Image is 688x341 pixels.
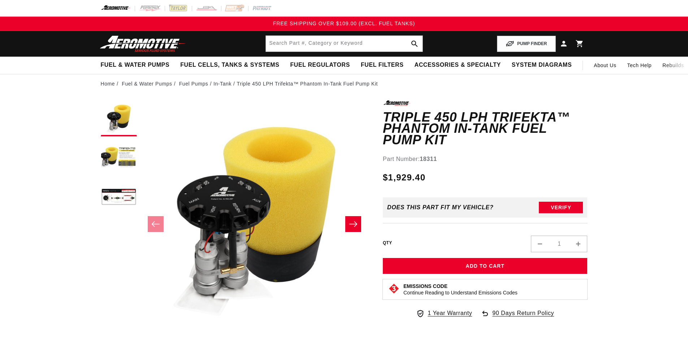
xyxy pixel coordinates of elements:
summary: Fuel & Water Pumps [95,57,175,74]
summary: Fuel Cells, Tanks & Systems [175,57,285,74]
button: Load image 2 in gallery view [101,140,137,176]
span: Rebuilds [662,61,684,69]
button: Slide right [345,216,361,232]
span: Tech Help [627,61,652,69]
img: Emissions code [388,283,400,294]
summary: System Diagrams [506,57,577,74]
strong: 18311 [420,156,437,162]
span: Fuel Filters [361,61,404,69]
summary: Fuel Regulators [285,57,355,74]
span: Accessories & Specialty [415,61,501,69]
a: Fuel & Water Pumps [122,80,172,88]
input: Search by Part Number, Category or Keyword [266,36,423,52]
button: PUMP FINDER [497,36,555,52]
img: Aeromotive [98,35,188,52]
span: Fuel Cells, Tanks & Systems [180,61,279,69]
button: Load image 3 in gallery view [101,180,137,216]
button: Slide left [148,216,164,232]
span: About Us [594,62,616,68]
button: Emissions CodeContinue Reading to Understand Emissions Codes [403,283,518,296]
p: Continue Reading to Understand Emissions Codes [403,289,518,296]
span: Fuel Regulators [290,61,350,69]
h1: Triple 450 LPH Trifekta™ Phantom In-Tank Fuel Pump Kit [383,112,588,146]
div: Does This part fit My vehicle? [387,204,494,211]
summary: Tech Help [622,57,657,74]
nav: breadcrumbs [101,80,588,88]
a: 90 Days Return Policy [481,309,554,325]
summary: Fuel Filters [355,57,409,74]
li: In-Tank [213,80,237,88]
span: $1,929.40 [383,171,425,184]
span: System Diagrams [512,61,572,69]
button: Add to Cart [383,258,588,274]
summary: Accessories & Specialty [409,57,506,74]
strong: Emissions Code [403,283,447,289]
a: About Us [588,57,622,74]
label: QTY [383,240,392,246]
button: Verify [539,202,583,213]
div: Part Number: [383,154,588,164]
span: 90 Days Return Policy [492,309,554,325]
span: FREE SHIPPING OVER $109.00 (EXCL. FUEL TANKS) [273,21,415,26]
span: 1 Year Warranty [428,309,472,318]
a: 1 Year Warranty [416,309,472,318]
span: Fuel & Water Pumps [101,61,170,69]
button: search button [407,36,423,52]
a: Home [101,80,115,88]
a: Fuel Pumps [179,80,208,88]
li: Triple 450 LPH Trifekta™ Phantom In-Tank Fuel Pump Kit [237,80,378,88]
button: Load image 1 in gallery view [101,100,137,136]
